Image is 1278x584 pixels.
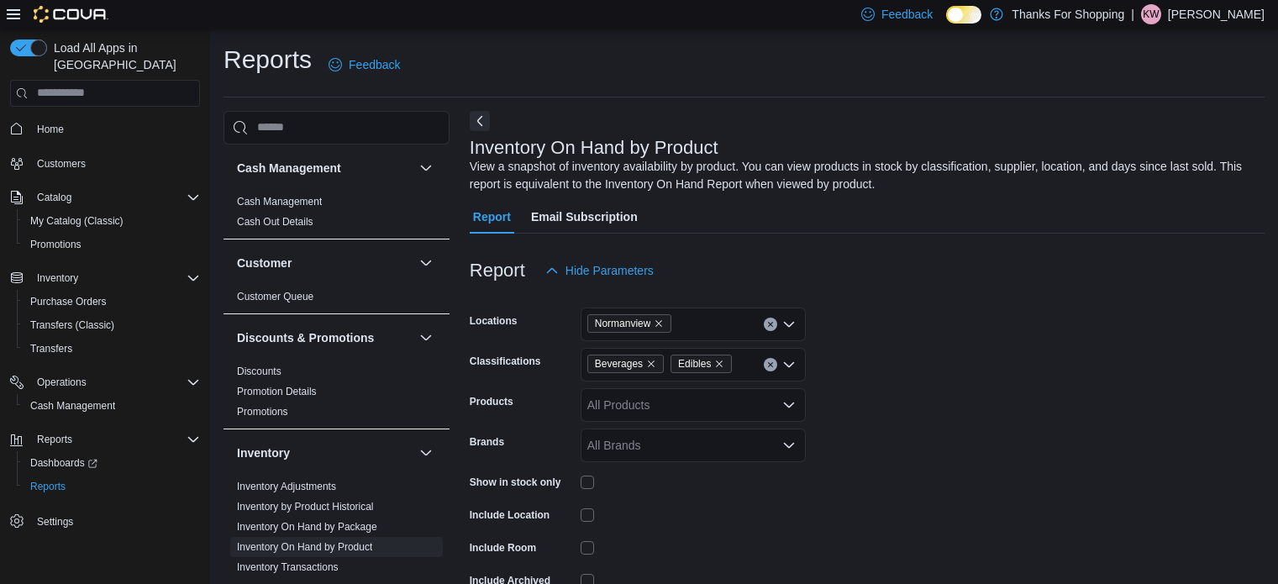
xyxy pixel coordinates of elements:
[671,355,732,373] span: Edibles
[881,6,933,23] span: Feedback
[237,215,313,229] span: Cash Out Details
[1141,4,1161,24] div: Kennedy Wilson
[416,158,436,178] button: Cash Management
[470,158,1256,193] div: View a snapshot of inventory availability by product. You can view products in stock by classific...
[224,361,450,429] div: Discounts & Promotions
[237,385,317,398] span: Promotion Details
[349,56,400,73] span: Feedback
[24,234,200,255] span: Promotions
[3,371,207,394] button: Operations
[24,453,104,473] a: Dashboards
[237,365,281,378] span: Discounts
[587,314,672,333] span: Normanview
[237,520,377,534] span: Inventory On Hand by Package
[30,268,200,288] span: Inventory
[237,329,413,346] button: Discounts & Promotions
[764,318,777,331] button: Clear input
[30,456,97,470] span: Dashboards
[30,187,78,208] button: Catalog
[470,435,504,449] label: Brands
[416,328,436,348] button: Discounts & Promotions
[24,476,200,497] span: Reports
[30,480,66,493] span: Reports
[17,394,207,418] button: Cash Management
[17,233,207,256] button: Promotions
[473,200,511,234] span: Report
[17,451,207,475] a: Dashboards
[30,342,72,355] span: Transfers
[782,358,796,371] button: Open list of options
[237,541,372,553] a: Inventory On Hand by Product
[470,111,490,131] button: Next
[24,292,200,312] span: Purchase Orders
[539,254,660,287] button: Hide Parameters
[24,292,113,312] a: Purchase Orders
[37,191,71,204] span: Catalog
[237,386,317,397] a: Promotion Details
[24,315,200,335] span: Transfers (Classic)
[470,355,541,368] label: Classifications
[30,372,200,392] span: Operations
[237,255,413,271] button: Customer
[37,376,87,389] span: Operations
[3,266,207,290] button: Inventory
[224,43,312,76] h1: Reports
[237,216,313,228] a: Cash Out Details
[595,315,651,332] span: Normanview
[237,255,292,271] h3: Customer
[224,287,450,313] div: Customer
[237,406,288,418] a: Promotions
[237,366,281,377] a: Discounts
[30,295,107,308] span: Purchase Orders
[30,510,200,531] span: Settings
[416,443,436,463] button: Inventory
[646,359,656,369] button: Remove Beverages from selection in this group
[1012,4,1124,24] p: Thanks For Shopping
[37,433,72,446] span: Reports
[37,123,64,136] span: Home
[531,200,638,234] span: Email Subscription
[237,405,288,418] span: Promotions
[17,209,207,233] button: My Catalog (Classic)
[237,540,372,554] span: Inventory On Hand by Product
[470,476,561,489] label: Show in stock only
[3,117,207,141] button: Home
[10,110,200,577] nav: Complex example
[237,195,322,208] span: Cash Management
[24,234,88,255] a: Promotions
[470,541,536,555] label: Include Room
[237,160,413,176] button: Cash Management
[237,481,336,492] a: Inventory Adjustments
[782,318,796,331] button: Open list of options
[30,154,92,174] a: Customers
[237,445,413,461] button: Inventory
[237,500,374,513] span: Inventory by Product Historical
[237,445,290,461] h3: Inventory
[30,429,79,450] button: Reports
[237,290,313,303] span: Customer Queue
[24,396,200,416] span: Cash Management
[24,339,200,359] span: Transfers
[37,271,78,285] span: Inventory
[224,192,450,239] div: Cash Management
[30,119,71,139] a: Home
[24,211,200,231] span: My Catalog (Classic)
[30,238,82,251] span: Promotions
[322,48,407,82] a: Feedback
[24,453,200,473] span: Dashboards
[237,561,339,573] a: Inventory Transactions
[30,399,115,413] span: Cash Management
[946,6,981,24] input: Dark Mode
[24,396,122,416] a: Cash Management
[30,268,85,288] button: Inventory
[34,6,108,23] img: Cova
[1143,4,1159,24] span: KW
[47,39,200,73] span: Load All Apps in [GEOGRAPHIC_DATA]
[37,157,86,171] span: Customers
[17,337,207,360] button: Transfers
[764,358,777,371] button: Clear input
[30,372,93,392] button: Operations
[30,512,80,532] a: Settings
[30,429,200,450] span: Reports
[470,314,518,328] label: Locations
